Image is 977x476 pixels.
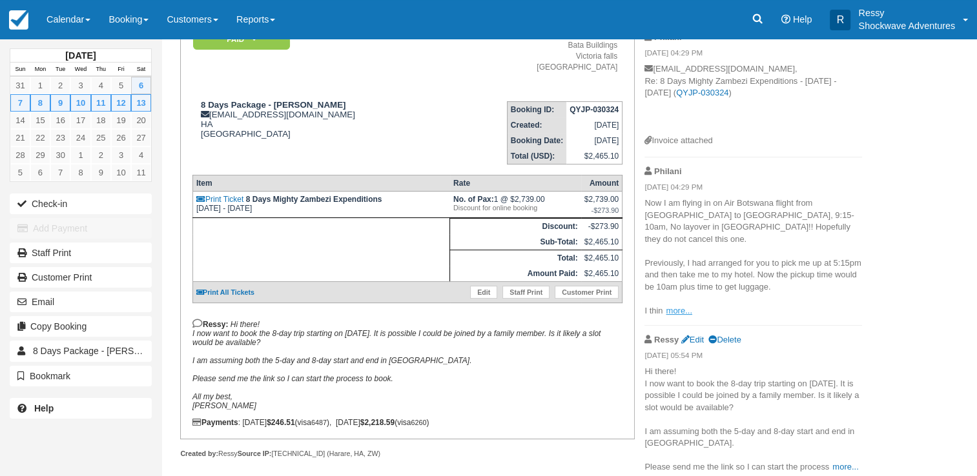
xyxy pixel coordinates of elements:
[50,77,70,94] a: 2
[70,63,90,77] th: Wed
[644,366,862,473] p: Hi there! I now want to book the 8-day trip starting on [DATE]. It is possible I could be joined ...
[111,63,131,77] th: Fri
[192,320,228,329] strong: Ressy:
[192,192,449,218] td: [DATE] - [DATE]
[858,19,955,32] p: Shockwave Adventures
[644,48,862,62] em: [DATE] 04:29 PM
[131,164,151,181] a: 11
[584,206,619,214] em: -$273.90
[131,112,151,129] a: 20
[50,164,70,181] a: 7
[111,164,131,181] a: 10
[681,335,704,344] a: Edit
[30,164,50,181] a: 6
[411,419,426,426] small: 6260
[91,129,111,146] a: 25
[70,146,90,164] a: 1
[267,418,294,427] strong: $246.51
[50,94,70,112] a: 9
[10,164,30,181] a: 5
[10,218,152,239] button: Add Payment
[10,112,30,129] a: 14
[502,286,550,299] a: Staff Print
[555,286,619,299] a: Customer Print
[70,94,90,112] a: 10
[111,146,131,164] a: 3
[10,267,152,288] a: Customer Print
[432,29,617,74] address: Office No. 6 Bata Buildings Victoria falls [GEOGRAPHIC_DATA]
[644,63,862,135] p: [EMAIL_ADDRESS][DOMAIN_NAME], Re: 8 Days Mighty Zambezi Expenditions - [DATE] - [DATE] ( )
[450,219,581,235] th: Discount:
[30,94,50,112] a: 8
[10,292,152,312] button: Email
[581,219,622,235] td: -$273.90
[507,148,566,164] th: Total (USD):
[196,195,243,204] a: Print Ticket
[111,94,131,112] a: 12
[644,197,862,317] p: Now I am flying in on Air Botswana flight from [GEOGRAPHIC_DATA] to [GEOGRAPHIC_DATA], 9:15-10am,...
[70,129,90,146] a: 24
[654,166,681,176] strong: Philani
[676,88,728,97] a: QYJP-030324
[450,175,581,192] th: Rate
[708,335,741,344] a: Delete
[91,94,111,112] a: 11
[10,63,30,77] th: Sun
[131,129,151,146] a: 27
[10,316,152,337] button: Copy Booking
[666,306,692,315] a: more...
[196,288,254,296] a: Print All Tickets
[50,129,70,146] a: 23
[30,63,50,77] th: Mon
[192,27,285,51] a: Paid
[10,366,152,386] button: Bookmark
[450,192,581,218] td: 1 @ $2,739.00
[360,418,395,427] strong: $2,218.59
[644,350,862,364] em: [DATE] 05:54 PM
[10,146,30,164] a: 28
[644,182,862,196] em: [DATE] 04:29 PM
[10,193,152,214] button: Check-in
[91,77,111,94] a: 4
[192,100,427,139] div: [EMAIL_ADDRESS][DOMAIN_NAME] HA [GEOGRAPHIC_DATA]
[450,250,581,266] th: Total:
[507,102,566,118] th: Booking ID:
[507,117,566,133] th: Created:
[91,112,111,129] a: 18
[30,112,50,129] a: 15
[654,32,681,42] strong: Philani
[201,100,345,110] strong: 8 Days Package - [PERSON_NAME]
[570,105,619,114] strong: QYJP-030324
[30,77,50,94] a: 1
[246,195,382,204] strong: 8 Days Mighty Zambezi Expenditions
[111,77,131,94] a: 5
[180,450,218,457] strong: Created by:
[793,14,812,25] span: Help
[111,112,131,129] a: 19
[584,195,619,214] div: $2,739.00
[10,129,30,146] a: 21
[91,63,111,77] th: Thu
[566,117,622,133] td: [DATE]
[192,418,238,427] strong: Payments
[581,250,622,266] td: $2,465.10
[581,266,622,282] td: $2,465.10
[644,135,862,147] div: Invoice attached
[453,195,494,204] strong: No. of Pax
[450,266,581,282] th: Amount Paid:
[131,94,151,112] a: 13
[30,129,50,146] a: 22
[830,10,850,30] div: R
[566,133,622,148] td: [DATE]
[10,243,152,263] a: Staff Print
[33,346,181,356] span: 8 Days Package - [PERSON_NAME]
[192,418,622,427] div: : [DATE] (visa ), [DATE] (visa )
[131,146,151,164] a: 4
[10,77,30,94] a: 31
[832,462,858,471] a: more...
[131,63,151,77] th: Sat
[470,286,497,299] a: Edit
[10,398,152,419] a: Help
[192,175,449,192] th: Item
[111,129,131,146] a: 26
